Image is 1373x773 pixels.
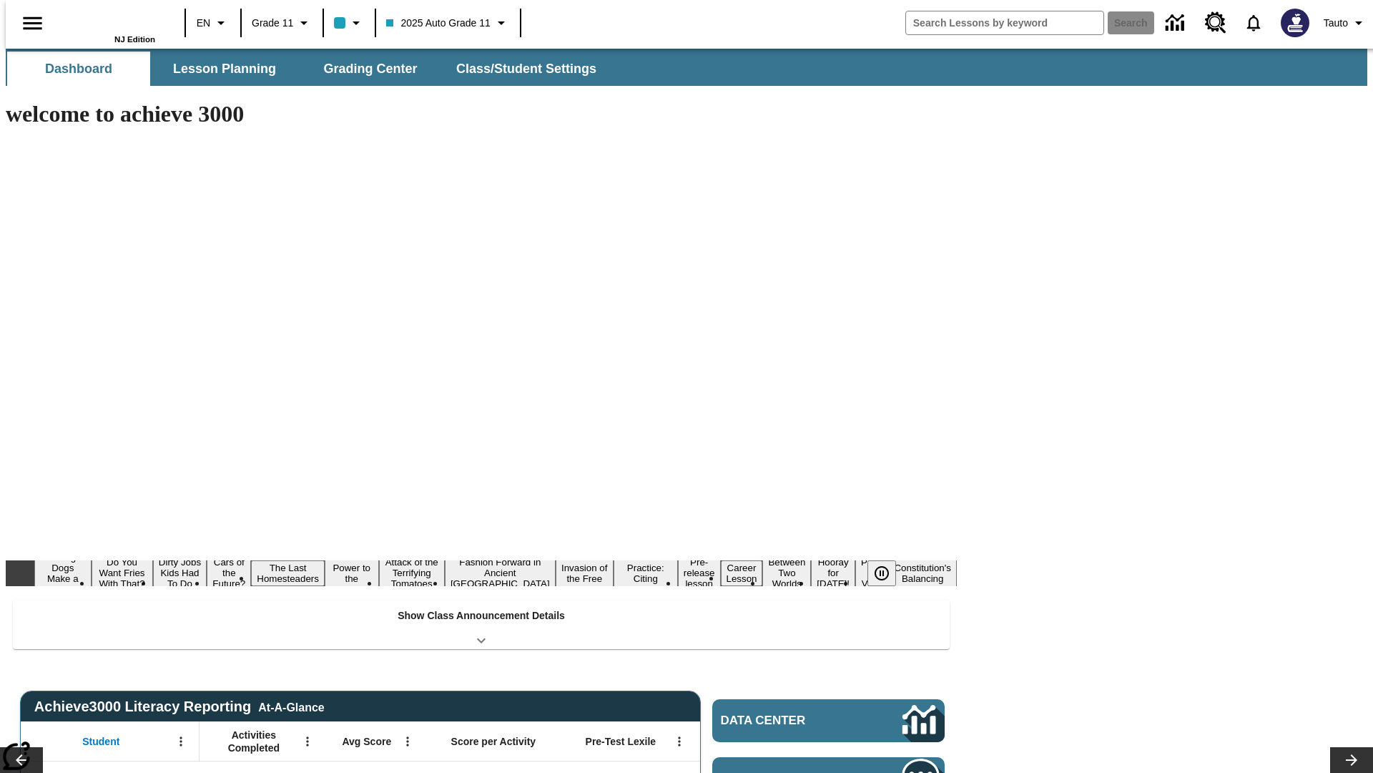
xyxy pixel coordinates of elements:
span: Avg Score [342,735,391,748]
div: At-A-Glance [258,699,324,714]
a: Data Center [1157,4,1196,43]
button: Language: EN, Select a language [190,10,236,36]
div: SubNavbar [6,49,1367,86]
button: Slide 7 Attack of the Terrifying Tomatoes [379,555,445,591]
button: Open Menu [170,731,192,752]
span: Data Center [721,714,855,728]
button: Slide 13 Between Two Worlds [762,555,811,591]
button: Class/Student Settings [445,52,608,86]
button: Slide 9 The Invasion of the Free CD [556,550,614,597]
a: Data Center [712,699,945,742]
div: Show Class Announcement Details [13,600,950,649]
a: Home [62,6,155,35]
button: Slide 8 Fashion Forward in Ancient Rome [445,555,556,591]
button: Slide 12 Career Lesson [721,560,763,586]
button: Slide 15 Point of View [855,555,888,591]
button: Class color is light blue. Change class color [328,10,370,36]
div: SubNavbar [6,52,609,86]
button: Pause [867,560,896,586]
button: Slide 2 Do You Want Fries With That? [92,555,153,591]
span: EN [197,16,210,31]
button: Slide 5 The Last Homesteaders [251,560,325,586]
button: Open Menu [297,731,318,752]
span: Grade 11 [252,16,293,31]
p: Show Class Announcement Details [398,608,565,623]
img: Avatar [1281,9,1309,37]
span: NJ Edition [114,35,155,44]
input: search field [906,11,1103,34]
button: Class: 2025 Auto Grade 11, Select your class [380,10,515,36]
button: Grading Center [299,52,442,86]
button: Open Menu [397,731,418,752]
span: Activities Completed [207,729,301,754]
button: Slide 10 Mixed Practice: Citing Evidence [614,550,678,597]
div: Pause [867,560,910,586]
span: Score per Activity [451,735,536,748]
h1: welcome to achieve 3000 [6,101,957,127]
span: Student [82,735,119,748]
button: Grade: Grade 11, Select a grade [246,10,318,36]
button: Lesson carousel, Next [1330,747,1373,773]
button: Slide 3 Dirty Jobs Kids Had To Do [153,555,207,591]
div: Home [62,5,155,44]
a: Notifications [1235,4,1272,42]
a: Resource Center, Will open in new tab [1196,4,1235,42]
button: Select a new avatar [1272,4,1318,42]
button: Open side menu [11,2,54,44]
span: 2025 Auto Grade 11 [386,16,490,31]
span: Tauto [1324,16,1348,31]
span: Achieve3000 Literacy Reporting [34,699,325,715]
button: Slide 11 Pre-release lesson [678,555,721,591]
button: Open Menu [669,731,690,752]
span: Pre-Test Lexile [586,735,656,748]
button: Slide 14 Hooray for Constitution Day! [811,555,855,591]
button: Slide 6 Solar Power to the People [325,550,379,597]
button: Slide 1 Diving Dogs Make a Splash [34,550,92,597]
button: Profile/Settings [1318,10,1373,36]
button: Dashboard [7,52,150,86]
button: Slide 16 The Constitution's Balancing Act [888,550,957,597]
button: Lesson Planning [153,52,296,86]
button: Slide 4 Cars of the Future? [207,555,251,591]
